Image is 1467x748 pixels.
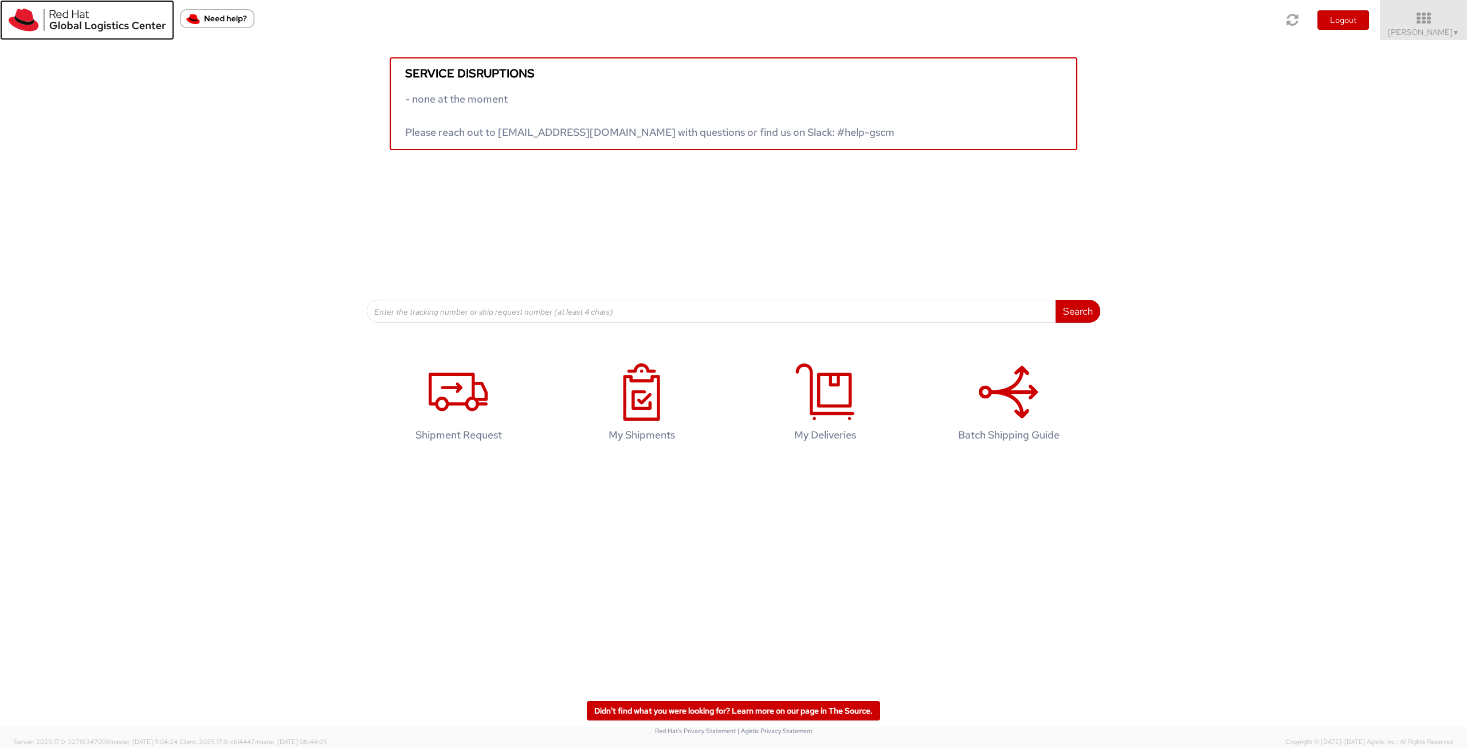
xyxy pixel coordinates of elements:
[110,738,178,746] span: master, [DATE] 11:04:24
[935,429,1082,441] h4: Batch Shipping Guide
[587,701,880,720] a: Didn't find what you were looking for? Learn more on our page in The Source.
[655,727,736,735] a: Red Hat's Privacy Statement
[738,727,813,735] a: | Agistix Privacy Statement
[1453,28,1460,37] span: ▼
[1388,27,1460,37] span: [PERSON_NAME]
[255,738,327,746] span: master, [DATE] 08:44:05
[180,9,254,28] button: Need help?
[9,9,166,32] img: rh-logistics-00dfa346123c4ec078e1.svg
[179,738,327,746] span: Client: 2025.17.0-cb14447
[556,351,728,459] a: My Shipments
[568,429,716,441] h4: My Shipments
[367,300,1056,323] input: Enter the tracking number or ship request number (at least 4 chars)
[751,429,899,441] h4: My Deliveries
[1056,300,1100,323] button: Search
[385,429,532,441] h4: Shipment Request
[739,351,911,459] a: My Deliveries
[923,351,1095,459] a: Batch Shipping Guide
[14,738,178,746] span: Server: 2025.17.0-327f6347098
[390,57,1077,150] a: Service disruptions - none at the moment Please reach out to [EMAIL_ADDRESS][DOMAIN_NAME] with qu...
[405,67,1062,80] h5: Service disruptions
[405,92,895,139] span: - none at the moment Please reach out to [EMAIL_ADDRESS][DOMAIN_NAME] with questions or find us o...
[1317,10,1369,30] button: Logout
[372,351,544,459] a: Shipment Request
[1285,738,1453,747] span: Copyright © [DATE]-[DATE] Agistix Inc., All Rights Reserved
